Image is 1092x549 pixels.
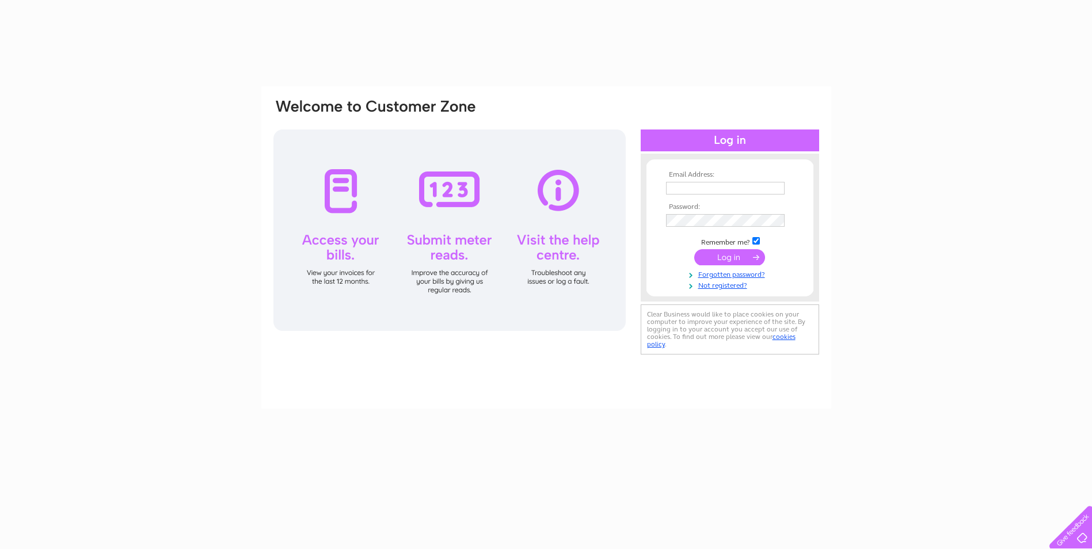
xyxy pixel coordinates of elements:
[663,171,797,179] th: Email Address:
[641,304,819,354] div: Clear Business would like to place cookies on your computer to improve your experience of the sit...
[694,249,765,265] input: Submit
[663,203,797,211] th: Password:
[647,333,796,348] a: cookies policy
[666,268,797,279] a: Forgotten password?
[663,235,797,247] td: Remember me?
[666,279,797,290] a: Not registered?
